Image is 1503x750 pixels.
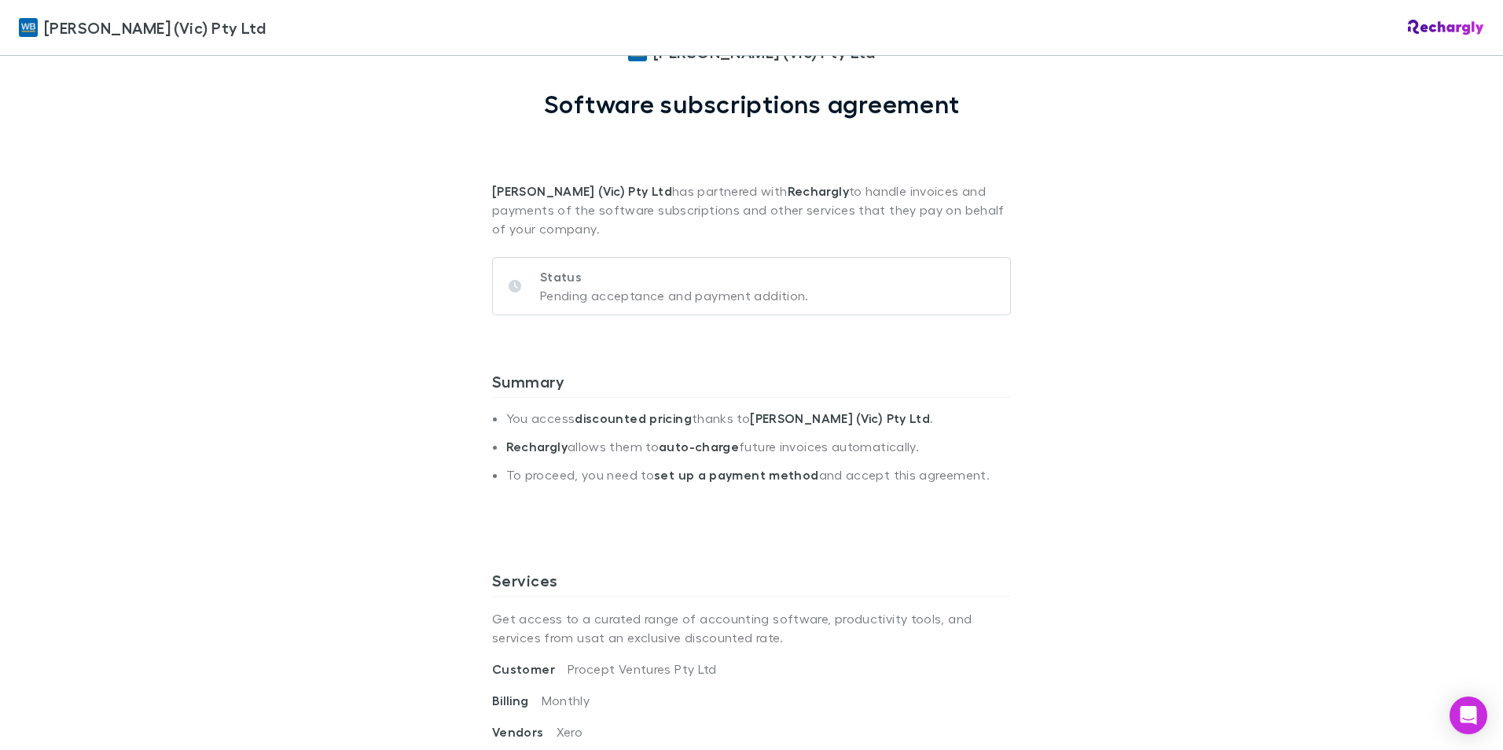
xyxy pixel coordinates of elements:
p: has partnered with to handle invoices and payments of the software subscriptions and other servic... [492,119,1011,238]
p: Status [540,267,809,286]
li: To proceed, you need to and accept this agreement. [506,467,1011,495]
strong: discounted pricing [575,410,692,426]
strong: [PERSON_NAME] (Vic) Pty Ltd [750,410,930,426]
span: Customer [492,661,568,677]
li: You access thanks to . [506,410,1011,439]
img: Rechargly Logo [1408,20,1484,35]
strong: auto-charge [659,439,739,454]
span: [PERSON_NAME] (Vic) Pty Ltd [44,16,266,39]
p: Pending acceptance and payment addition. [540,286,809,305]
strong: Rechargly [506,439,568,454]
h1: Software subscriptions agreement [544,89,960,119]
span: Procept Ventures Pty Ltd [568,661,717,676]
span: Monthly [542,693,590,708]
img: William Buck (Vic) Pty Ltd's Logo [19,18,38,37]
p: Get access to a curated range of accounting software, productivity tools, and services from us at... [492,597,1011,660]
li: allows them to future invoices automatically. [506,439,1011,467]
span: Billing [492,693,542,708]
h3: Services [492,571,1011,596]
div: Open Intercom Messenger [1450,697,1487,734]
strong: [PERSON_NAME] (Vic) Pty Ltd [492,183,672,199]
span: Xero [557,724,582,739]
strong: Rechargly [788,183,849,199]
h3: Summary [492,372,1011,397]
strong: set up a payment method [654,467,818,483]
span: Vendors [492,724,557,740]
